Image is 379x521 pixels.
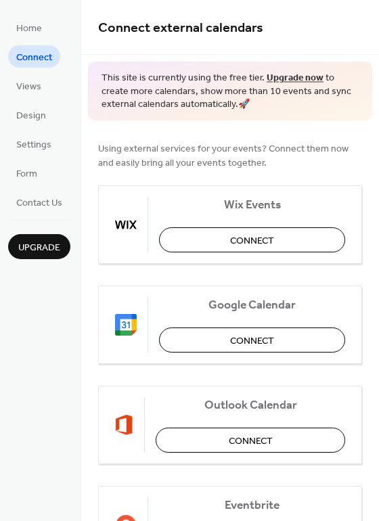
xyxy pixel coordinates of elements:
[8,234,70,259] button: Upgrade
[16,109,46,123] span: Design
[16,138,51,152] span: Settings
[16,22,42,36] span: Home
[8,104,54,126] a: Design
[230,334,274,348] span: Connect
[156,398,345,412] span: Outlook Calendar
[98,15,263,41] span: Connect external calendars
[115,414,133,436] img: outlook
[16,51,52,65] span: Connect
[159,227,345,252] button: Connect
[159,298,345,312] span: Google Calendar
[16,167,37,181] span: Form
[16,196,62,210] span: Contact Us
[98,141,362,170] span: Using external services for your events? Connect them now and easily bring all your events together.
[8,191,70,213] a: Contact Us
[16,80,41,94] span: Views
[115,314,137,336] img: google
[8,74,49,97] a: Views
[159,198,345,212] span: Wix Events
[8,16,50,39] a: Home
[8,45,60,68] a: Connect
[159,327,345,353] button: Connect
[267,69,324,87] a: Upgrade now
[230,233,274,248] span: Connect
[159,498,345,512] span: Eventbrite
[229,434,273,448] span: Connect
[18,241,60,255] span: Upgrade
[8,162,45,184] a: Form
[115,214,137,235] img: wix
[102,72,359,112] span: This site is currently using the free tier. to create more calendars, show more than 10 events an...
[156,428,345,453] button: Connect
[8,133,60,155] a: Settings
